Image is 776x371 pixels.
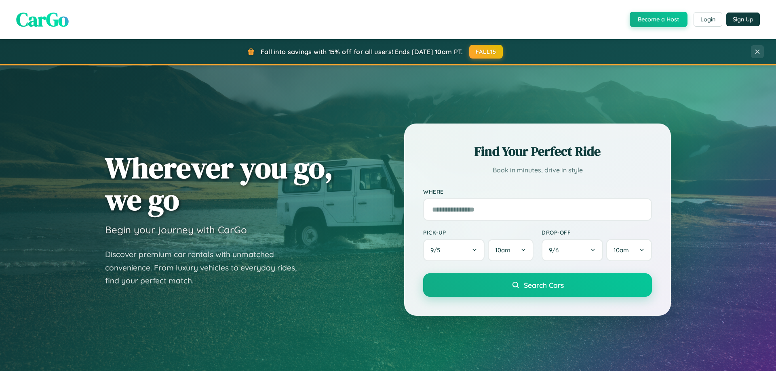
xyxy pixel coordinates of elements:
[542,239,603,261] button: 9/6
[542,229,652,236] label: Drop-off
[423,164,652,176] p: Book in minutes, drive in style
[423,229,533,236] label: Pick-up
[694,12,722,27] button: Login
[430,246,444,254] span: 9 / 5
[261,48,463,56] span: Fall into savings with 15% off for all users! Ends [DATE] 10am PT.
[488,239,533,261] button: 10am
[524,281,564,289] span: Search Cars
[549,246,563,254] span: 9 / 6
[423,188,652,195] label: Where
[495,246,510,254] span: 10am
[469,45,503,59] button: FALL15
[423,143,652,160] h2: Find Your Perfect Ride
[630,12,687,27] button: Become a Host
[614,246,629,254] span: 10am
[423,273,652,297] button: Search Cars
[105,224,247,236] h3: Begin your journey with CarGo
[726,13,760,26] button: Sign Up
[105,248,307,287] p: Discover premium car rentals with unmatched convenience. From luxury vehicles to everyday rides, ...
[16,6,69,33] span: CarGo
[423,239,485,261] button: 9/5
[105,152,333,216] h1: Wherever you go, we go
[606,239,652,261] button: 10am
